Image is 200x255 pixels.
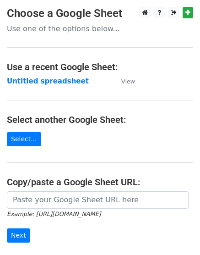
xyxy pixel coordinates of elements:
[121,78,135,85] small: View
[7,228,30,243] input: Next
[7,132,41,146] a: Select...
[7,7,193,20] h3: Choose a Google Sheet
[7,77,89,85] a: Untitled spreadsheet
[7,211,101,217] small: Example: [URL][DOMAIN_NAME]
[7,191,189,209] input: Paste your Google Sheet URL here
[7,24,193,33] p: Use one of the options below...
[7,177,193,188] h4: Copy/paste a Google Sheet URL:
[7,114,193,125] h4: Select another Google Sheet:
[112,77,135,85] a: View
[7,61,193,72] h4: Use a recent Google Sheet:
